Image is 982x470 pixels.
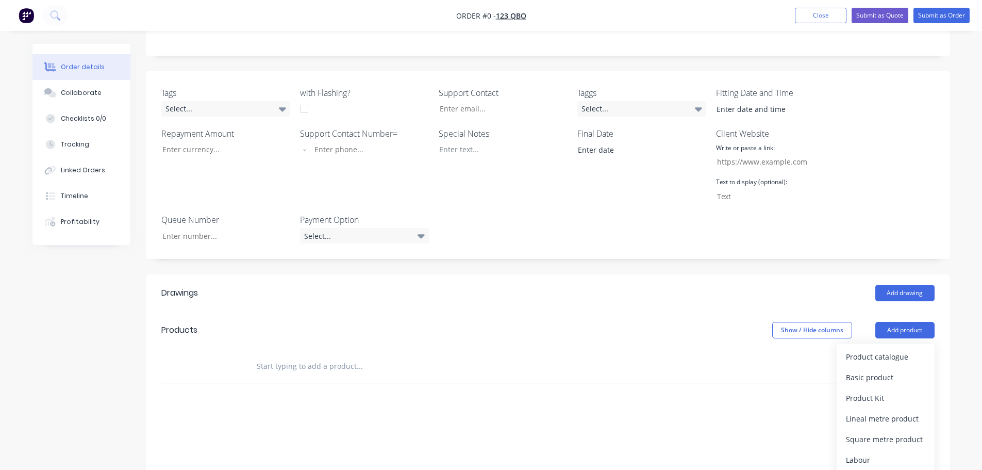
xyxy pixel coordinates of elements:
button: Add product [875,322,935,338]
input: Enter number... [154,228,290,244]
div: Collaborate [61,88,102,98]
button: Checklists 0/0 [32,106,130,132]
div: Profitability [61,217,99,226]
label: Queue Number [161,214,290,226]
label: Payment Option [300,214,429,226]
button: Show / Hide columns [772,322,852,338]
label: Write or paste a link: [716,143,775,153]
button: Submit as Quote [852,8,908,23]
button: Add drawing [875,285,935,301]
input: Enter date and time [709,102,838,117]
div: Product Kit [846,391,925,406]
img: Factory [19,8,34,23]
div: Checklists 0/0 [61,114,106,123]
label: Taggs [577,87,706,99]
div: Timeline [61,191,88,201]
div: Lineal metre product [846,411,925,426]
input: Enter currency... [154,142,290,157]
label: Support Contact [439,87,568,99]
button: Timeline [32,183,130,209]
label: Tags [161,87,290,99]
button: Profitability [32,209,130,235]
button: Close [795,8,846,23]
label: Fitting Date and Time [716,87,845,99]
label: Repayment Amount [161,127,290,140]
label: Client Website [716,127,845,140]
label: with Flashing? [300,87,429,99]
span: Order #0 - [456,11,496,21]
div: Labour [846,452,925,467]
div: Drawings [161,287,198,299]
button: Tracking [32,132,130,157]
input: Enter email... [431,101,567,117]
input: Start typing to add a product... [256,355,462,376]
label: Support Contact Number= [300,127,429,140]
div: Basic product [846,370,925,385]
label: Special Notes [439,127,568,140]
button: Submit as Order [913,8,970,23]
div: Product catalogue [846,349,925,364]
div: Products [161,324,197,336]
button: Order details [32,54,130,80]
div: Square metre product [846,432,925,447]
label: Text to display (optional): [716,177,787,187]
button: Linked Orders [32,157,130,183]
div: Select... [577,101,706,117]
a: 123 QBO [496,11,526,21]
button: Collaborate [32,80,130,106]
input: Text [711,188,834,204]
div: Linked Orders [61,166,105,175]
div: Select... [161,101,290,117]
input: Enter phone... [313,143,420,155]
div: Select... [300,228,429,244]
label: Final Date [577,127,706,140]
input: Enter date [571,142,699,158]
div: Tracking [61,140,89,149]
div: Order details [61,62,105,72]
input: https://www.example.com [711,154,834,170]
